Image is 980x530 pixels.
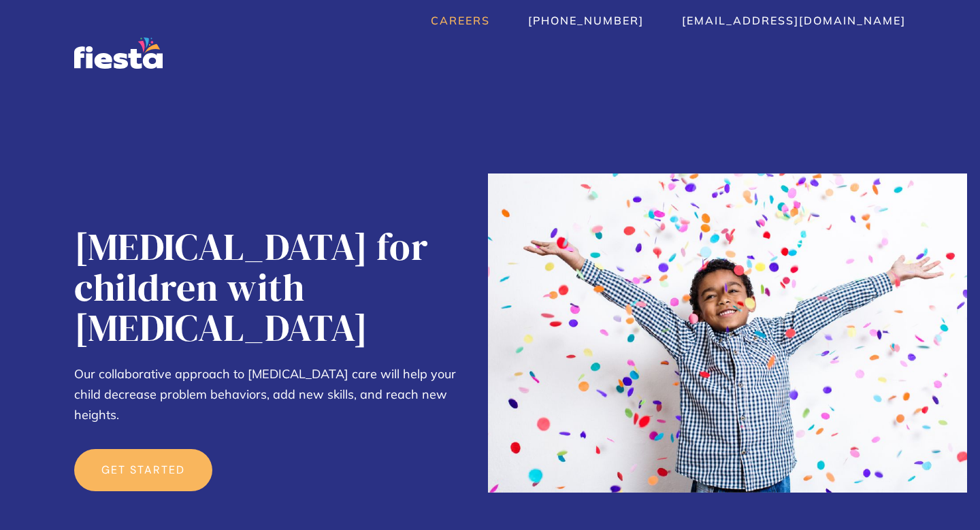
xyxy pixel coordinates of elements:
[528,14,644,27] a: [PHONE_NUMBER]
[488,173,967,493] img: Child with autism celebrates success
[74,37,163,69] a: home
[682,14,906,27] a: [EMAIL_ADDRESS][DOMAIN_NAME]
[431,14,490,27] a: Careers
[74,449,212,491] a: get started
[74,364,474,425] p: Our collaborative approach to [MEDICAL_DATA] care will help your child decrease problem behaviors...
[74,227,474,348] h1: [MEDICAL_DATA] for children with [MEDICAL_DATA]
